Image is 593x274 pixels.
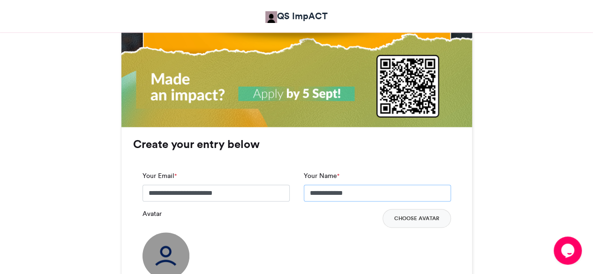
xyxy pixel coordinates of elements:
h3: Create your entry below [133,139,460,150]
a: QS ImpACT [265,9,328,23]
img: QS ImpACT QS ImpACT [265,11,277,23]
label: Avatar [143,209,162,219]
label: Your Name [304,171,339,181]
label: Your Email [143,171,177,181]
iframe: chat widget [554,237,584,265]
button: Choose Avatar [383,209,451,228]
